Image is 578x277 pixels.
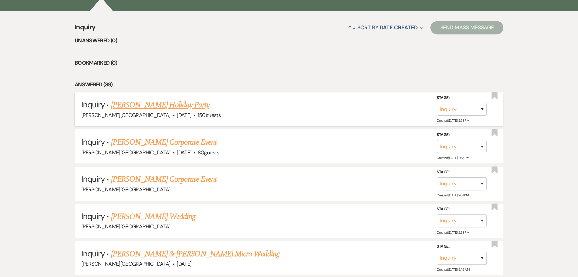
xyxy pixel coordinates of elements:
a: [PERSON_NAME] Corporate Event [111,136,217,148]
span: ↑↓ [348,24,356,31]
li: Unanswered (0) [75,36,503,45]
span: Inquiry [81,248,105,259]
span: [DATE] [177,149,191,156]
a: [PERSON_NAME] Corporate Event [111,173,217,185]
a: [PERSON_NAME] Holiday Party [111,99,209,111]
a: [PERSON_NAME] Wedding [111,211,196,223]
span: Inquiry [81,99,105,110]
span: [DATE] [177,112,191,119]
span: [PERSON_NAME][GEOGRAPHIC_DATA] [81,260,171,267]
span: [PERSON_NAME][GEOGRAPHIC_DATA] [81,149,171,156]
span: [PERSON_NAME][GEOGRAPHIC_DATA] [81,112,171,119]
button: Send Mass Message [430,21,503,34]
span: Inquiry [81,174,105,184]
span: Created: [DATE] 2:53 PM [437,118,469,123]
span: Inquiry [81,211,105,221]
span: Inquiry [81,136,105,147]
span: [DATE] [177,260,191,267]
button: Sort By Date Created [345,19,425,36]
span: [PERSON_NAME][GEOGRAPHIC_DATA] [81,186,171,193]
label: Stage: [437,94,487,101]
label: Stage: [437,206,487,213]
a: [PERSON_NAME] & [PERSON_NAME] Micro Wedding [111,248,280,260]
label: Stage: [437,169,487,176]
span: [PERSON_NAME][GEOGRAPHIC_DATA] [81,223,171,230]
span: Inquiry [75,22,96,36]
label: Stage: [437,131,487,139]
span: Date Created [380,24,417,31]
span: 150 guests [198,112,221,119]
span: Created: [DATE] 2:28 PM [437,230,469,235]
li: Answered (89) [75,80,503,89]
span: Created: [DATE] 2:33 PM [437,156,469,160]
span: 80 guests [198,149,219,156]
label: Stage: [437,243,487,250]
span: Created: [DATE] 9:49 AM [437,267,469,272]
span: Created: [DATE] 2:01 PM [437,193,468,197]
li: Bookmarked (0) [75,59,503,67]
